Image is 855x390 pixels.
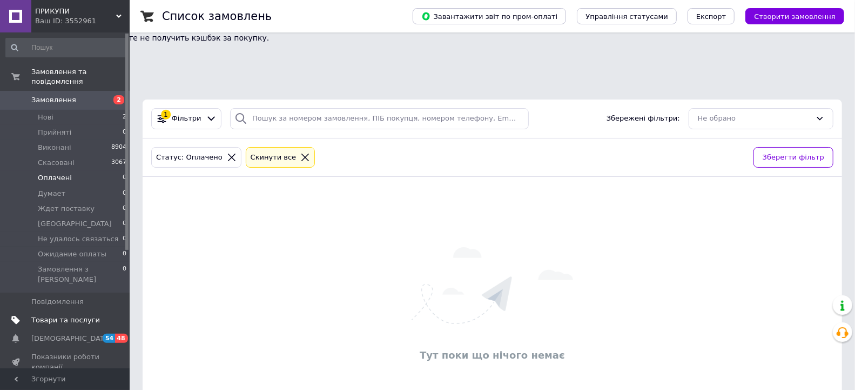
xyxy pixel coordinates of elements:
div: 1 [161,110,171,120]
span: Замовлення з [PERSON_NAME] [38,265,123,284]
h1: Список замовлень [162,10,272,23]
span: Повідомлення [31,297,84,307]
span: Зберегти фільтр [763,152,824,163]
span: 0 [123,249,126,259]
div: Тут поки що нічого немає [148,348,837,362]
div: Cкинути все [248,152,299,163]
span: 0 [123,189,126,199]
span: 0 [123,265,126,284]
div: Статус: Оплачено [154,152,225,163]
span: 2 [123,113,126,122]
span: Створити замовлення [754,12,836,21]
span: 0 [123,219,126,229]
div: Ваш ID: 3552961 [35,16,130,26]
input: Пошук [5,38,127,57]
span: Замовлення [31,95,76,105]
span: Оплачені [38,173,72,183]
button: Експорт [688,8,735,24]
span: Управління статусами [585,12,668,21]
span: Фільтри [172,114,201,124]
span: Товари та послуги [31,315,100,325]
span: Скасовані [38,158,75,168]
button: Створити замовлення [745,8,844,24]
span: Нові [38,113,53,122]
span: [GEOGRAPHIC_DATA] [38,219,112,229]
span: Ожидание оплаты [38,249,106,259]
span: 0 [123,173,126,183]
span: 2 [113,95,124,104]
div: Не обрано [698,113,811,124]
span: Не удалось связаться [38,234,118,244]
button: Зберегти фільтр [753,147,833,168]
span: 0 [123,128,126,137]
span: 48 [115,334,127,343]
input: Пошук за номером замовлення, ПІБ покупця, номером телефону, Email, номером накладної [230,108,528,129]
span: Виконані [38,143,71,153]
span: Збережені фільтри: [607,114,680,124]
span: Ждет поставку [38,204,95,214]
span: Замовлення та повідомлення [31,67,130,87]
button: Завантажити звіт по пром-оплаті [413,8,566,24]
span: 54 [103,334,115,343]
span: Завантажити звіт по пром-оплаті [421,11,557,21]
span: Показники роботи компанії [31,352,100,372]
span: Експорт [696,12,726,21]
span: 0 [123,204,126,214]
span: ПРИКУПИ [35,6,116,16]
span: Прийняті [38,128,71,137]
span: [DEMOGRAPHIC_DATA] [31,334,111,343]
span: 0 [123,234,126,244]
span: Думает [38,189,65,199]
span: 3067 [111,158,126,168]
a: Створити замовлення [735,12,844,20]
span: 8904 [111,143,126,153]
button: Управління статусами [577,8,677,24]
